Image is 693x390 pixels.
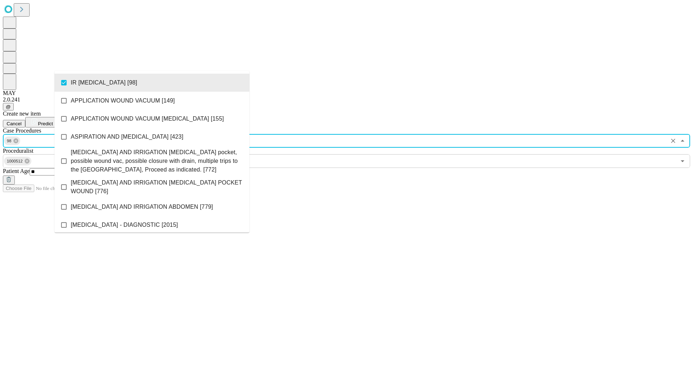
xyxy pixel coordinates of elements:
[3,148,33,154] span: Proceduralist
[71,78,137,87] span: IR [MEDICAL_DATA] [98]
[4,136,20,145] div: 98
[677,156,688,166] button: Open
[3,103,14,110] button: @
[3,90,690,96] div: MAY
[71,203,213,211] span: [MEDICAL_DATA] AND IRRIGATION ABDOMEN [779]
[6,104,11,109] span: @
[4,157,26,165] span: 1000512
[4,157,31,165] div: 1000512
[3,96,690,103] div: 2.0.241
[71,221,178,229] span: [MEDICAL_DATA] - DIAGNOSTIC [2015]
[3,120,25,127] button: Cancel
[38,121,53,126] span: Predict
[668,136,678,146] button: Clear
[6,121,22,126] span: Cancel
[71,114,224,123] span: APPLICATION WOUND VACUUM [MEDICAL_DATA] [155]
[71,178,244,196] span: [MEDICAL_DATA] AND IRRIGATION [MEDICAL_DATA] POCKET WOUND [776]
[71,148,244,174] span: [MEDICAL_DATA] AND IRRIGATION [MEDICAL_DATA] pocket, possible wound vac, possible closure with dr...
[4,137,14,145] span: 98
[3,110,41,117] span: Create new item
[3,168,30,174] span: Patient Age
[25,117,58,127] button: Predict
[3,127,41,134] span: Scheduled Procedure
[677,136,688,146] button: Close
[71,96,175,105] span: APPLICATION WOUND VACUUM [149]
[71,133,183,141] span: ASPIRATION AND [MEDICAL_DATA] [423]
